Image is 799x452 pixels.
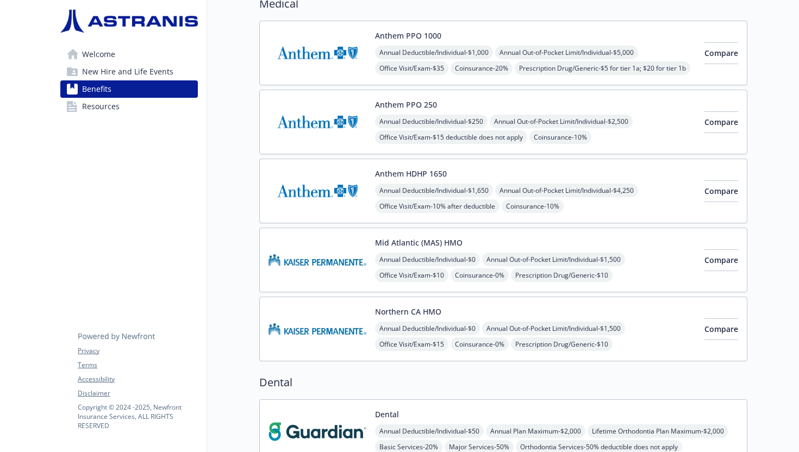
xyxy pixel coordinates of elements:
span: Annual Deductible/Individual - $0 [375,253,480,266]
span: Annual Deductible/Individual - $50 [375,424,484,438]
a: New Hire and Life Events [60,63,198,80]
img: Anthem Blue Cross carrier logo [269,99,366,145]
span: Annual Out-of-Pocket Limit/Individual - $5,000 [495,46,638,59]
span: Office Visit/Exam - $15 [375,337,448,351]
span: Annual Out-of-Pocket Limit/Individual - $1,500 [482,322,625,335]
span: New Hire and Life Events [82,63,173,80]
h2: Dental [259,374,747,391]
span: Compare [704,117,738,127]
span: Resources [82,98,120,115]
img: Kaiser Permanente Insurance Company carrier logo [269,306,366,352]
span: Prescription Drug/Generic - $5 for tier 1a; $20 for tier 1b [515,61,690,75]
button: Northern CA HMO [375,306,441,317]
span: Compare [704,324,738,334]
button: Anthem PPO 250 [375,99,437,110]
a: Benefits [60,80,198,98]
span: Coinsurance - 0% [451,268,509,282]
button: Compare [704,111,738,133]
span: Annual Deductible/Individual - $0 [375,322,480,335]
span: Prescription Drug/Generic - $10 [511,268,613,282]
button: Compare [704,180,738,202]
span: Annual Out-of-Pocket Limit/Individual - $4,250 [495,184,638,197]
span: Annual Deductible/Individual - $250 [375,115,488,128]
p: Copyright © 2024 - 2025 , Newfront Insurance Services, ALL RIGHTS RESERVED [78,403,197,430]
span: Annual Out-of-Pocket Limit/Individual - $1,500 [482,253,625,266]
button: Dental [375,409,399,420]
span: Annual Plan Maximum - $2,000 [486,424,585,438]
a: Privacy [78,346,197,356]
span: Coinsurance - 10% [529,130,591,144]
span: Office Visit/Exam - $35 [375,61,448,75]
span: Welcome [82,46,115,63]
span: Coinsurance - 10% [502,199,564,213]
a: Accessibility [78,374,197,384]
span: Compare [704,48,738,58]
span: Coinsurance - 0% [451,337,509,351]
button: Compare [704,42,738,64]
a: Terms [78,360,197,370]
span: Lifetime Orthodontia Plan Maximum - $2,000 [588,424,728,438]
span: Benefits [82,80,111,98]
span: Annual Deductible/Individual - $1,650 [375,184,493,197]
a: Welcome [60,46,198,63]
button: Compare [704,318,738,340]
span: Prescription Drug/Generic - $10 [511,337,613,351]
span: Office Visit/Exam - $15 deductible does not apply [375,130,527,144]
span: Office Visit/Exam - $10 [375,268,448,282]
img: Anthem Blue Cross carrier logo [269,30,366,76]
a: Disclaimer [78,388,197,398]
a: Resources [60,98,198,115]
button: Mid Atlantic (MAS) HMO [375,237,463,248]
span: Annual Deductible/Individual - $1,000 [375,46,493,59]
span: Compare [704,255,738,265]
span: Coinsurance - 20% [451,61,513,75]
span: Annual Out-of-Pocket Limit/Individual - $2,500 [490,115,633,128]
span: Office Visit/Exam - 10% after deductible [375,199,500,213]
span: Compare [704,186,738,196]
img: Anthem Blue Cross carrier logo [269,168,366,214]
button: Anthem PPO 1000 [375,30,441,41]
button: Anthem HDHP 1650 [375,168,447,179]
img: Kaiser Permanente Insurance Company carrier logo [269,237,366,283]
button: Compare [704,249,738,271]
